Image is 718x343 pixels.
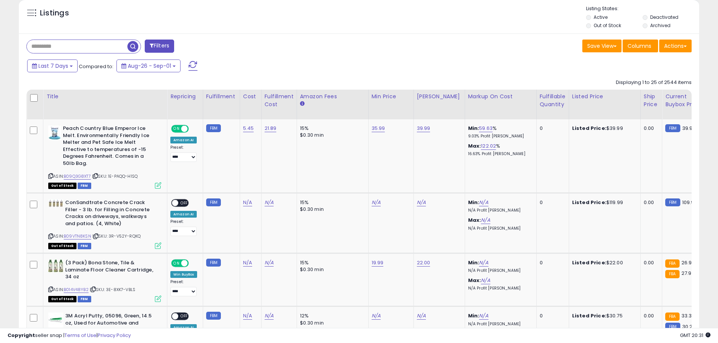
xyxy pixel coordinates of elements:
small: FBM [206,312,221,320]
th: The percentage added to the cost of goods (COGS) that forms the calculator for Min & Max prices. [465,90,536,119]
img: 41GouagZ1VL._SL40_.jpg [48,199,63,207]
button: Aug-26 - Sep-01 [116,59,181,72]
a: N/A [417,199,426,206]
div: Markup on Cost [468,93,533,101]
small: FBM [665,124,680,132]
div: Preset: [170,279,197,296]
b: Min: [468,125,479,132]
div: [PERSON_NAME] [417,93,462,101]
a: N/A [265,199,274,206]
label: Out of Stock [594,22,621,29]
div: $0.30 min [300,132,363,139]
a: Privacy Policy [98,332,131,339]
div: 15% [300,259,363,266]
a: 59.63 [479,125,493,132]
b: Min: [468,259,479,266]
span: OFF [178,200,190,206]
div: Preset: [170,145,197,162]
a: N/A [372,312,381,320]
a: N/A [243,312,252,320]
a: N/A [479,312,488,320]
div: Preset: [170,219,197,236]
span: FBM [78,183,91,189]
button: Filters [145,40,174,53]
img: 51J98keaeCL._SL40_.jpg [48,259,63,273]
span: 33.32 [681,312,695,319]
span: All listings that are currently out of stock and unavailable for purchase on Amazon [48,243,77,249]
span: 39.99 [682,125,696,132]
div: Title [46,93,164,101]
div: 0.00 [644,259,656,266]
div: $0.30 min [300,206,363,213]
div: ASIN: [48,199,161,248]
div: 0.00 [644,313,656,319]
span: ON [172,126,181,132]
span: OFF [188,260,200,267]
a: Terms of Use [64,332,96,339]
a: 19.99 [372,259,384,267]
a: N/A [243,259,252,267]
button: Actions [659,40,692,52]
span: 109.99 [682,199,697,206]
a: B014V48YB2 [64,287,89,293]
div: 0 [540,125,563,132]
b: Listed Price: [572,125,606,132]
b: Listed Price: [572,259,606,266]
p: Listing States: [586,5,699,12]
button: Last 7 Days [27,59,78,72]
div: Fulfillment Cost [265,93,294,108]
div: Displaying 1 to 25 of 2544 items [616,79,692,86]
div: $39.99 [572,125,635,132]
div: 15% [300,199,363,206]
div: Win BuyBox [170,271,197,278]
a: N/A [265,259,274,267]
span: All listings that are currently out of stock and unavailable for purchase on Amazon [48,296,77,302]
b: Min: [468,312,479,319]
span: 27.9 [681,270,692,277]
b: Max: [468,216,481,224]
div: 0 [540,313,563,319]
div: Current Buybox Price [665,93,704,108]
b: ConSandtrate Concrete Crack Filler - 3 lb. for Filling in Concrete Cracks on driveways, walkways ... [65,199,157,229]
div: 0.00 [644,125,656,132]
div: seller snap | | [8,332,131,339]
div: Amazon Fees [300,93,365,101]
strong: Copyright [8,332,35,339]
div: $119.99 [572,199,635,206]
label: Active [594,14,608,20]
a: 35.99 [372,125,385,132]
label: Deactivated [650,14,678,20]
span: OFF [188,126,200,132]
a: 21.89 [265,125,277,132]
a: 22.00 [417,259,430,267]
p: N/A Profit [PERSON_NAME] [468,226,531,231]
span: Compared to: [79,63,113,70]
small: FBM [665,198,680,206]
span: FBM [78,296,91,302]
small: FBA [665,259,679,268]
div: ASIN: [48,125,161,188]
a: B09VTN8KSN [64,233,91,239]
img: 31tfpawX2yL._SL40_.jpg [48,313,63,328]
span: FBM [78,243,91,249]
a: N/A [243,199,252,206]
div: % [468,125,531,139]
a: N/A [479,199,488,206]
span: 26.99 [681,259,695,266]
div: Ship Price [644,93,659,108]
a: N/A [481,277,490,284]
span: OFF [178,313,190,320]
span: | SKU: 3E-8XK7-VBLS [90,287,135,293]
a: N/A [479,259,488,267]
div: 12% [300,313,363,319]
div: Amazon AI [170,211,197,218]
b: Max: [468,142,481,149]
a: 122.02 [481,142,496,150]
h5: Listings [40,8,69,18]
p: 9.03% Profit [PERSON_NAME] [468,134,531,139]
a: 5.45 [243,125,254,132]
span: All listings that are currently out of stock and unavailable for purchase on Amazon [48,183,77,189]
small: FBA [665,313,679,321]
div: Fulfillment [206,93,237,101]
small: Amazon Fees. [300,101,305,107]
